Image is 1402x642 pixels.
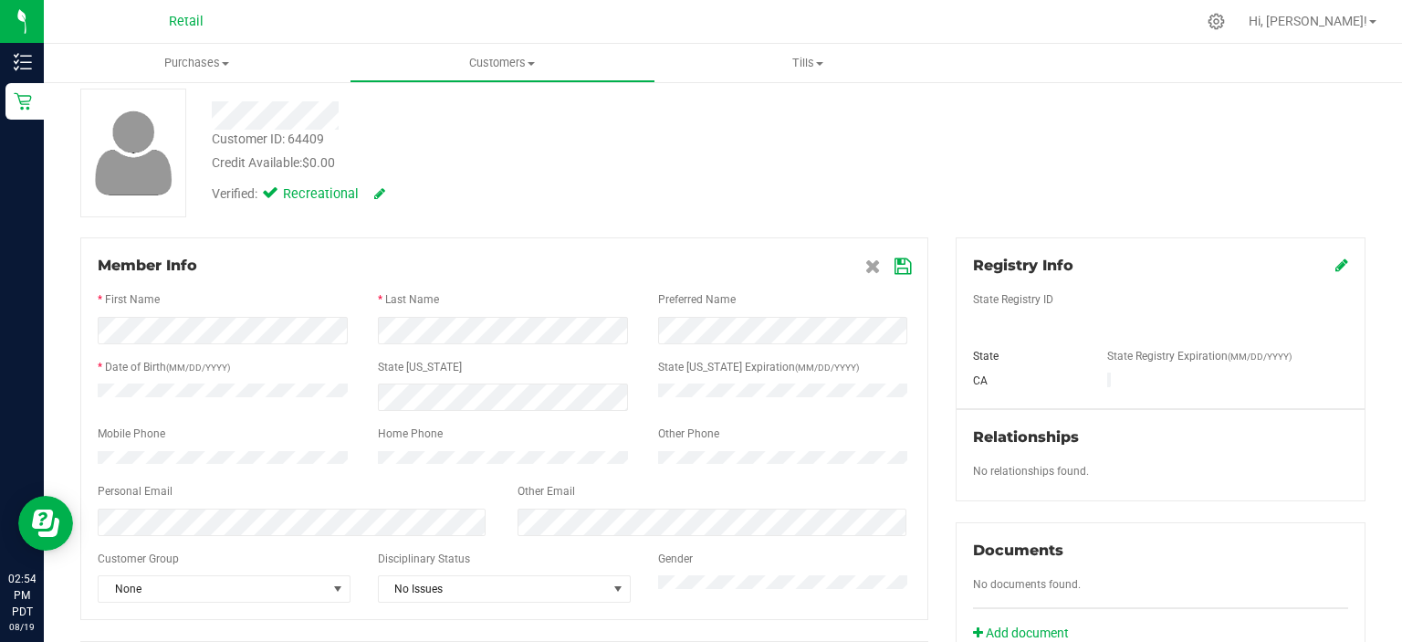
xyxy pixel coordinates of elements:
label: State [US_STATE] Expiration [658,359,859,375]
label: First Name [105,291,160,308]
label: Personal Email [98,483,173,500]
div: Verified: [212,184,385,205]
img: user-icon.png [86,106,182,200]
span: Customers [350,55,654,71]
span: None [99,576,327,602]
div: Credit Available: [212,153,841,173]
iframe: Resource center [18,496,73,551]
div: State [959,348,1093,364]
span: (MM/DD/YYYY) [166,363,230,373]
a: Purchases [44,44,350,82]
div: Customer ID: 64409 [212,130,324,149]
span: select [607,576,630,602]
span: (MM/DD/YYYY) [795,363,859,373]
label: Other Email [518,483,575,500]
span: No documents found. [973,578,1081,591]
span: Relationships [973,428,1079,446]
span: Registry Info [973,257,1073,274]
label: State [US_STATE] [378,359,462,375]
span: Documents [973,542,1063,559]
label: Home Phone [378,426,443,442]
label: State Registry ID [973,291,1053,308]
span: Purchases [44,55,350,71]
inline-svg: Inventory [14,53,32,71]
span: No Issues [379,576,607,602]
span: (MM/DD/YYYY) [1228,352,1292,362]
span: Retail [169,14,204,29]
label: State Registry Expiration [1107,348,1292,364]
span: $0.00 [302,155,335,170]
inline-svg: Retail [14,92,32,111]
a: Customers [350,44,655,82]
span: Member Info [98,257,197,274]
label: Gender [658,551,693,567]
div: CA [959,373,1093,389]
label: Mobile Phone [98,426,165,442]
a: Tills [655,44,961,82]
label: Last Name [385,291,439,308]
span: Recreational [283,184,356,205]
label: Disciplinary Status [378,551,470,567]
div: Manage settings [1205,13,1228,30]
span: Tills [656,55,960,71]
span: select [327,576,350,602]
p: 02:54 PM PDT [8,571,36,620]
label: Preferred Name [658,291,736,308]
label: Date of Birth [105,359,230,375]
label: Other Phone [658,426,719,442]
span: Hi, [PERSON_NAME]! [1249,14,1367,28]
label: Customer Group [98,551,179,567]
p: 08/19 [8,620,36,634]
label: No relationships found. [973,463,1089,479]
